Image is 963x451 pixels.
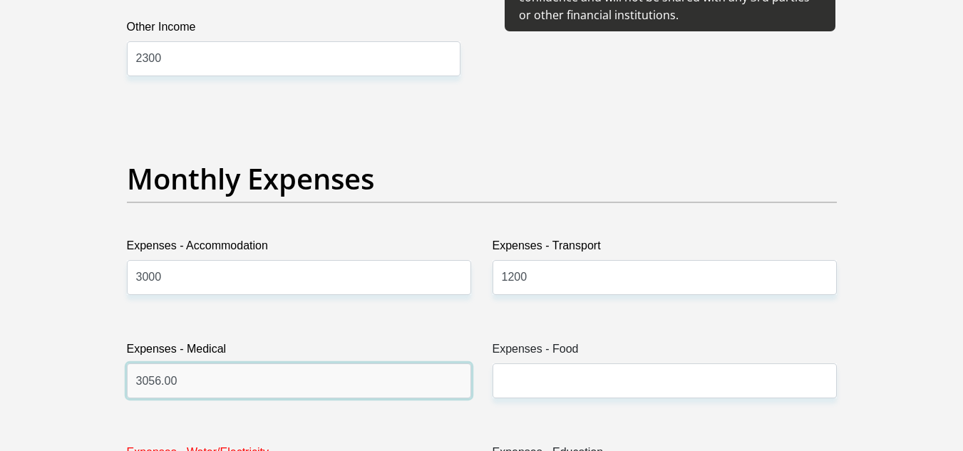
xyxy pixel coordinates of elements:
[127,41,460,76] input: Other Income
[127,162,837,196] h2: Monthly Expenses
[493,260,837,295] input: Expenses - Transport
[493,341,837,363] label: Expenses - Food
[127,237,471,260] label: Expenses - Accommodation
[127,19,460,41] label: Other Income
[127,363,471,398] input: Expenses - Medical
[127,260,471,295] input: Expenses - Accommodation
[493,363,837,398] input: Expenses - Food
[493,237,837,260] label: Expenses - Transport
[127,341,471,363] label: Expenses - Medical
